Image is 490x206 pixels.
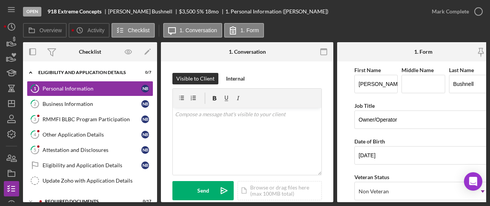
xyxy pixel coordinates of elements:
div: N B [141,115,149,123]
label: Job Title [354,102,375,109]
button: Overview [23,23,67,38]
a: Eligibility and Application DetailsNB [27,158,153,173]
div: Other Application Details [43,132,141,138]
span: $3,500 [179,8,195,15]
label: Middle Name [402,67,434,73]
div: RMMFI BLBC Program Participation [43,116,141,122]
div: [PERSON_NAME] Bushnell [108,8,179,15]
label: First Name [354,67,381,73]
div: Open Intercom Messenger [464,172,482,191]
tspan: 1 [34,86,36,91]
div: 1. Conversation [229,49,266,55]
button: Mark Complete [424,4,486,19]
div: N B [141,162,149,169]
tspan: 5 [34,147,36,152]
a: 3RMMFI BLBC Program ParticipationNB [27,112,153,127]
div: Required Documents [45,199,132,204]
tspan: 2 [34,101,36,106]
label: 1. Form [241,27,259,33]
label: 1. Conversation [180,27,217,33]
button: Activity [69,23,109,38]
div: 5 % [197,8,204,15]
div: Non Veteran [359,188,389,194]
div: 1. Form [414,49,433,55]
button: Send [172,181,234,200]
div: Send [197,181,209,200]
button: Visible to Client [172,73,218,84]
div: 0 / 7 [138,70,151,75]
div: Update Zoho with Application Details [43,178,153,184]
button: Checklist [111,23,155,38]
div: Internal [226,73,245,84]
div: 18 mo [205,8,219,15]
label: Date of Birth [354,138,385,145]
button: Internal [222,73,249,84]
div: N B [141,131,149,138]
a: 5Attestation and DisclosuresNB [27,142,153,158]
div: Eligibility and Application Details [43,162,141,168]
div: 1. Personal Information ([PERSON_NAME]) [225,8,328,15]
label: Last Name [449,67,474,73]
button: 1. Form [224,23,264,38]
label: Activity [87,27,104,33]
div: N B [141,85,149,92]
div: N B [141,146,149,154]
label: Checklist [128,27,150,33]
a: Update Zoho with Application Details [27,173,153,188]
div: Checklist [79,49,101,55]
div: Business Information [43,101,141,107]
tspan: 4 [34,132,36,137]
div: Mark Complete [432,4,469,19]
div: 0 / 17 [138,199,151,204]
div: Open [23,7,41,16]
div: Visible to Client [176,73,215,84]
button: 1. Conversation [163,23,222,38]
tspan: 3 [34,117,36,122]
a: 4Other Application DetailsNB [27,127,153,142]
div: Attestation and Disclosures [43,147,141,153]
a: 1Personal InformationNB [27,81,153,96]
a: 2Business InformationNB [27,96,153,112]
div: Personal Information [43,86,141,92]
b: 918 Extreme Concepts [48,8,102,15]
div: N B [141,100,149,108]
div: Eligibility and Application Details [38,70,132,75]
label: Overview [39,27,62,33]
